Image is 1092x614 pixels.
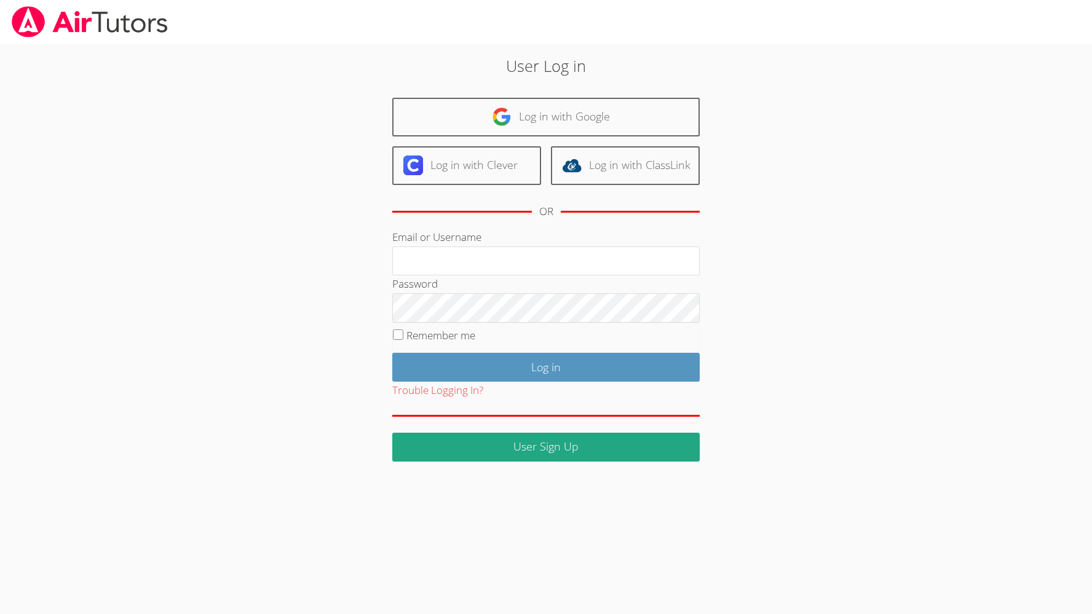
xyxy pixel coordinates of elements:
a: Log in with ClassLink [551,146,700,185]
label: Password [392,277,438,291]
label: Email or Username [392,230,481,244]
input: Log in [392,353,700,382]
a: Log in with Clever [392,146,541,185]
img: google-logo-50288ca7cdecda66e5e0955fdab243c47b7ad437acaf1139b6f446037453330a.svg [492,107,512,127]
a: User Sign Up [392,433,700,462]
label: Remember me [406,328,475,342]
img: clever-logo-6eab21bc6e7a338710f1a6ff85c0baf02591cd810cc4098c63d3a4b26e2feb20.svg [403,155,423,175]
div: OR [539,203,553,221]
button: Trouble Logging In? [392,382,483,399]
img: airtutors_banner-c4298cdbf04f3fff15de1276eac7730deb9818008684d7c2e4769d2f7ddbe033.png [10,6,169,37]
h2: User Log in [251,54,841,77]
a: Log in with Google [392,98,700,136]
img: classlink-logo-d6bb404cc1216ec64c9a2012d9dc4662098be43eaf13dc465df04b49fa7ab582.svg [562,155,582,175]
